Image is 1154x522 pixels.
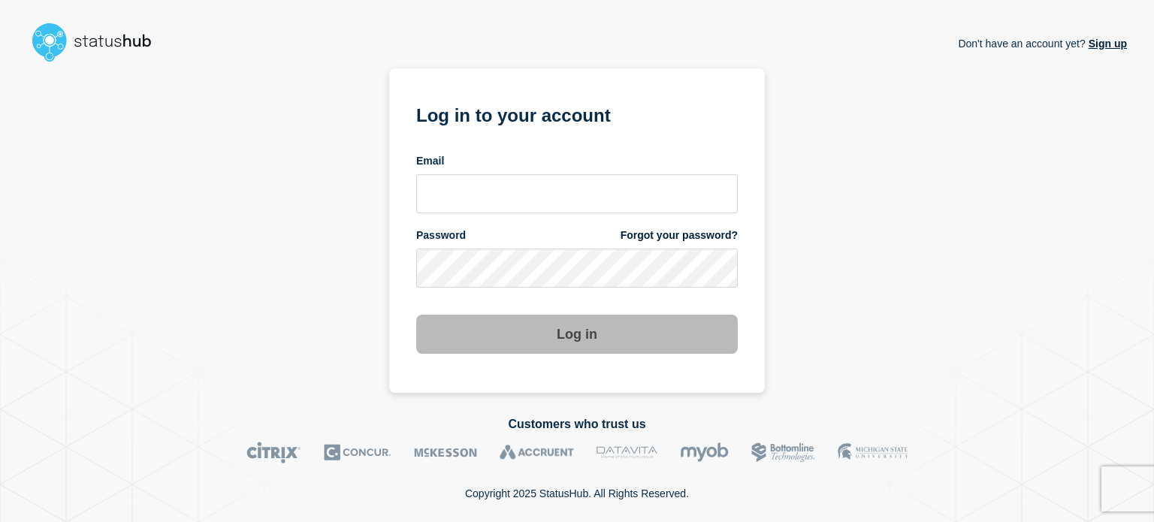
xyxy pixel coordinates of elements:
p: Copyright 2025 StatusHub. All Rights Reserved. [465,487,689,499]
button: Log in [416,315,738,354]
img: Bottomline logo [751,442,815,463]
img: myob logo [680,442,729,463]
img: MSU logo [838,442,908,463]
span: Email [416,154,444,168]
span: Password [416,228,466,243]
h1: Log in to your account [416,100,738,128]
img: Citrix logo [246,442,301,463]
a: Sign up [1086,38,1127,50]
img: McKesson logo [414,442,477,463]
input: email input [416,174,738,213]
img: Concur logo [324,442,391,463]
h2: Customers who trust us [27,418,1127,431]
input: password input [416,249,738,288]
img: Accruent logo [500,442,574,463]
img: StatusHub logo [27,18,170,66]
img: DataVita logo [597,442,657,463]
a: Forgot your password? [621,228,738,243]
p: Don't have an account yet? [958,26,1127,62]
